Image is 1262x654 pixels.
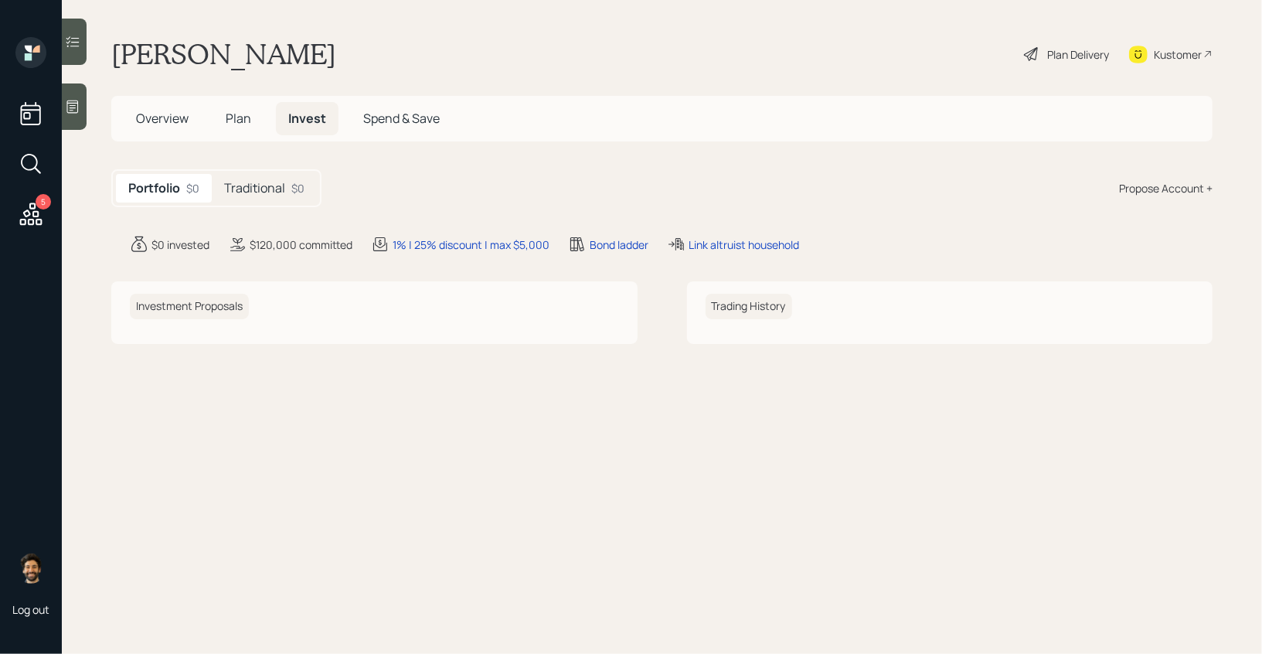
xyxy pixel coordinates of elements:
[250,237,352,253] div: $120,000 committed
[706,294,792,319] h6: Trading History
[12,602,49,617] div: Log out
[1047,46,1109,63] div: Plan Delivery
[15,553,46,584] img: eric-schwartz-headshot.png
[36,194,51,209] div: 5
[291,180,304,196] div: $0
[363,110,440,127] span: Spend & Save
[111,37,336,71] h1: [PERSON_NAME]
[226,110,251,127] span: Plan
[130,294,249,319] h6: Investment Proposals
[224,181,285,196] h5: Traditional
[1119,180,1213,196] div: Propose Account +
[689,237,799,253] div: Link altruist household
[288,110,326,127] span: Invest
[128,181,180,196] h5: Portfolio
[590,237,648,253] div: Bond ladder
[393,237,549,253] div: 1% | 25% discount | max $5,000
[186,180,199,196] div: $0
[1154,46,1202,63] div: Kustomer
[151,237,209,253] div: $0 invested
[136,110,189,127] span: Overview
